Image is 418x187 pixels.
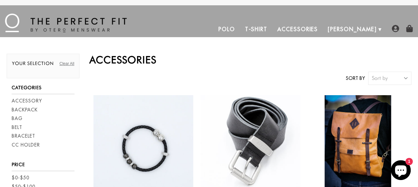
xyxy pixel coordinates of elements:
a: Polo [213,21,240,37]
a: Clear All [60,61,74,67]
a: Bag [12,115,23,122]
a: Accessories [272,21,323,37]
inbox-online-store-chat: Shopify online store chat [389,160,413,182]
h3: Categories [12,85,74,94]
a: CC Holder [12,142,40,149]
h2: Your selection [12,61,74,70]
a: T-Shirt [240,21,272,37]
a: Belt [12,124,22,131]
img: user-account-icon.png [392,25,399,32]
a: Backpack [12,106,38,113]
a: Accessory [12,97,42,104]
label: Sort by [346,75,365,82]
a: $0-$50 [12,174,29,181]
img: The Perfect Fit - by Otero Menswear - Logo [5,14,127,32]
h3: Price [12,162,74,171]
img: shopping-bag-icon.png [406,25,413,32]
a: [PERSON_NAME] [323,21,382,37]
h2: Accessories [89,54,411,66]
a: Bracelet [12,133,35,140]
